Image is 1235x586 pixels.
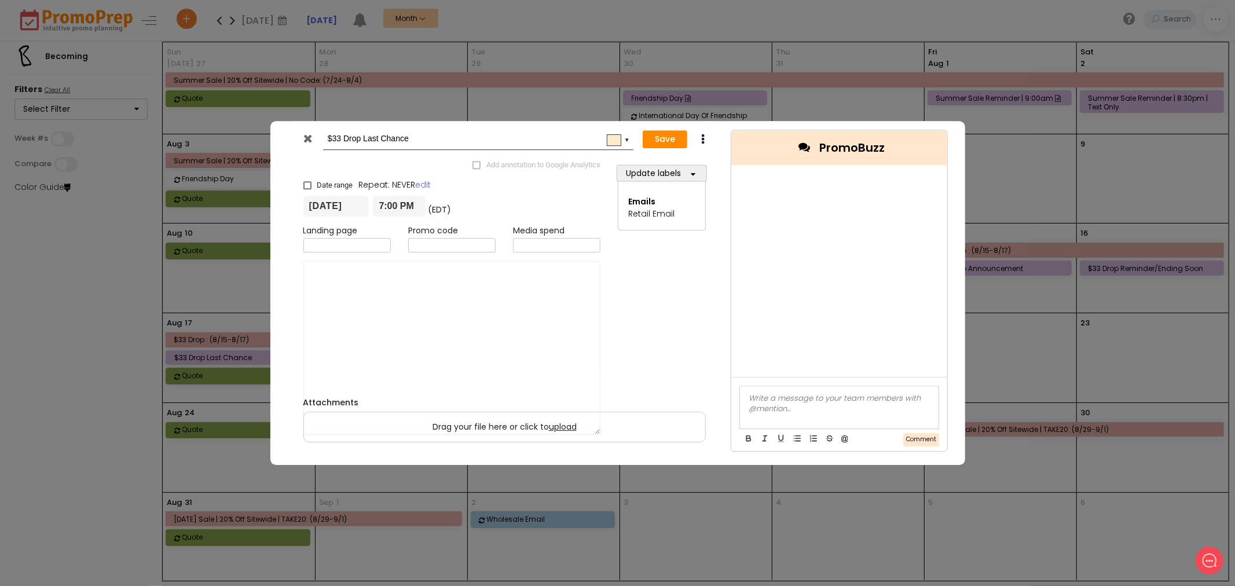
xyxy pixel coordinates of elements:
label: Promo code [408,225,458,237]
span: PromoBuzz [820,139,885,156]
span: We run on Gist [97,405,146,412]
h6: Attachments [303,398,706,408]
a: edit [416,179,431,191]
span: Repeat: NEVER [359,179,431,191]
h1: Hello [PERSON_NAME]! [17,56,214,75]
span: Date range [317,180,353,191]
span: upload [549,421,577,433]
button: Comment [903,433,939,446]
button: Update labels [617,164,707,181]
h2: What can we do to help? [17,77,214,96]
label: Drag your file here or click to [304,412,705,442]
button: Save [643,130,687,149]
label: Media spend [513,225,565,237]
div: ▼ [624,134,630,144]
button: New conversation [18,116,214,140]
iframe: gist-messenger-bubble-iframe [1196,547,1223,574]
div: (EDT) [426,196,452,217]
span: New conversation [75,123,139,133]
div: Retail Email [628,208,695,220]
input: From date [303,196,369,217]
input: Start time [373,196,426,217]
div: Emails [628,196,695,208]
input: Add name... [328,129,625,149]
label: Landing page [303,225,358,237]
